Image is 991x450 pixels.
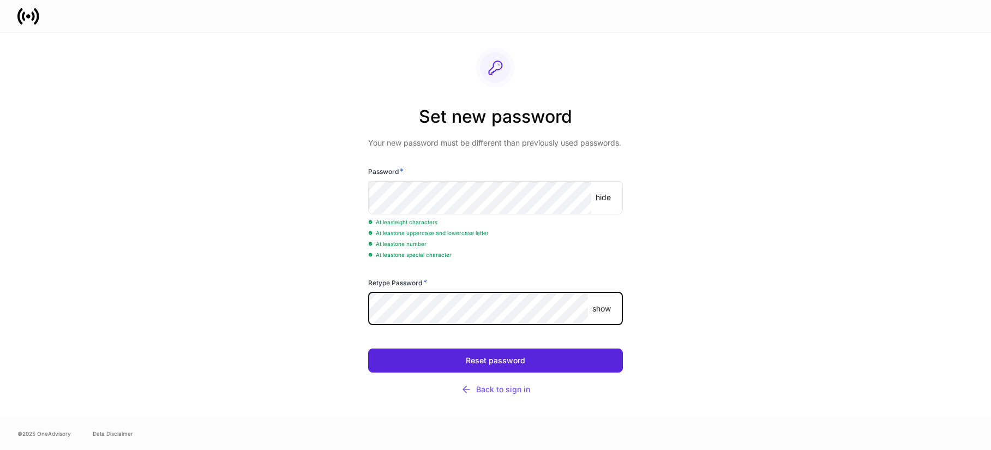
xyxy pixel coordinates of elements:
p: Your new password must be different than previously used passwords. [368,137,623,148]
h6: Password [368,166,404,177]
p: hide [596,192,611,203]
div: Back to sign in [461,384,530,395]
span: At least one special character [368,251,452,258]
h2: Set new password [368,105,623,137]
a: Data Disclaimer [93,429,133,438]
button: Reset password [368,349,623,373]
span: At least one number [368,241,427,247]
span: At least one uppercase and lowercase letter [368,230,489,236]
div: Reset password [466,357,525,364]
span: © 2025 OneAdvisory [17,429,71,438]
span: At least eight characters [368,219,437,225]
p: show [592,303,611,314]
button: Back to sign in [368,377,623,402]
h6: Retype Password [368,277,427,288]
